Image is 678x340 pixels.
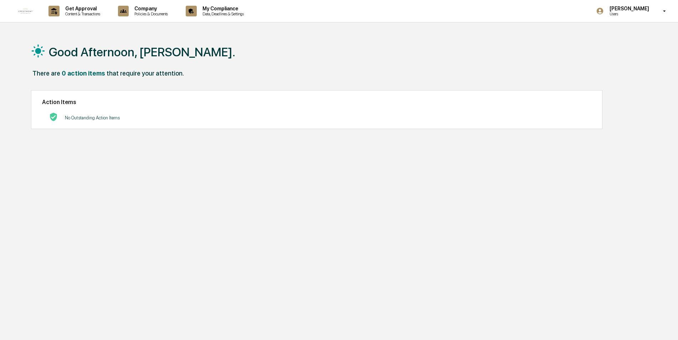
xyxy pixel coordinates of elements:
p: Content & Transactions [60,11,104,16]
p: [PERSON_NAME] [604,6,653,11]
h1: Good Afternoon, [PERSON_NAME]. [49,45,235,59]
p: Get Approval [60,6,104,11]
div: There are [32,69,60,77]
h2: Action Items [42,99,591,105]
p: Policies & Documents [129,11,171,16]
p: No Outstanding Action Items [65,115,120,120]
p: My Compliance [197,6,247,11]
img: No Actions logo [49,113,58,121]
div: that require your attention. [107,69,184,77]
p: Data, Deadlines & Settings [197,11,247,16]
p: Company [129,6,171,11]
div: 0 action items [62,69,105,77]
p: Users [604,11,653,16]
img: logo [17,2,34,20]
